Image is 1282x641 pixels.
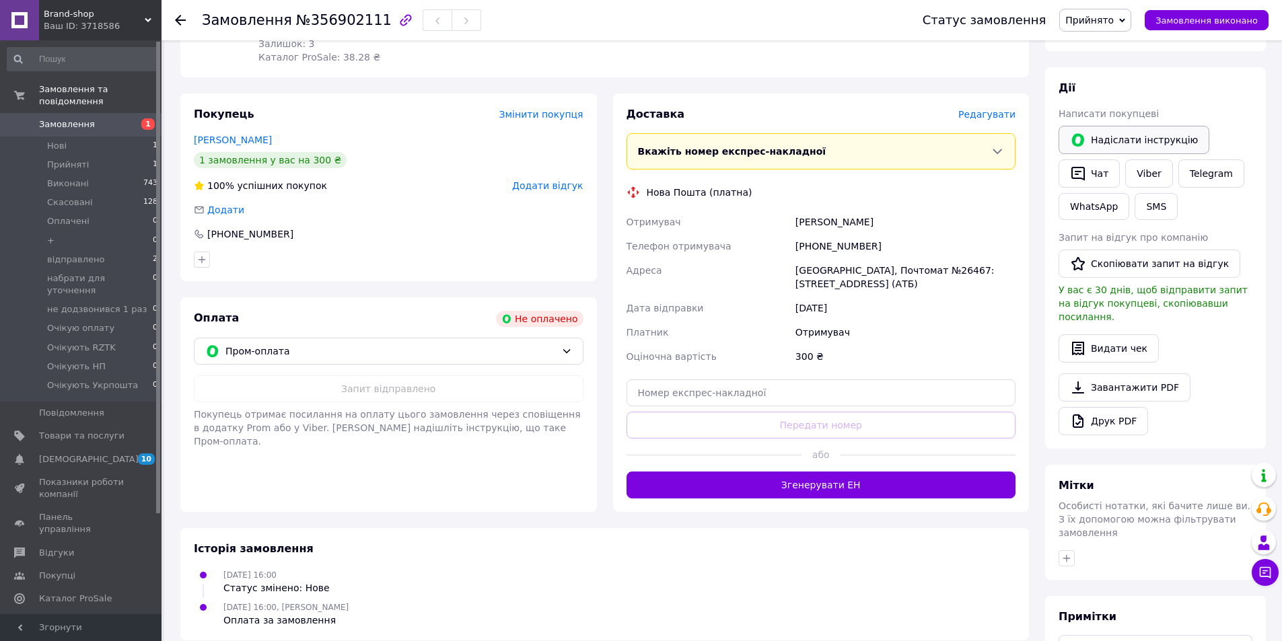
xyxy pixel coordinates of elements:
[627,108,685,120] span: Доставка
[1059,193,1129,220] a: WhatsApp
[258,38,315,49] span: Залишок: 3
[39,453,139,465] span: [DEMOGRAPHIC_DATA]
[627,327,669,338] span: Платник
[223,603,349,612] span: [DATE] 16:00, [PERSON_NAME]
[627,265,662,276] span: Адреса
[793,320,1018,344] div: Отримувач
[1059,108,1159,119] span: Написати покупцеві
[638,146,826,157] span: Вкажіть номер експрес-накладної
[44,8,145,20] span: Brand-shop
[1135,193,1178,220] button: SMS
[1125,159,1172,188] a: Viber
[143,178,157,190] span: 743
[194,311,239,324] span: Оплата
[225,344,556,359] span: Пром-оплата
[627,217,681,227] span: Отримувач
[1059,81,1075,94] span: Дії
[47,178,89,190] span: Виконані
[627,241,732,252] span: Телефон отримувача
[1059,126,1209,154] button: Надіслати інструкцію
[143,196,157,209] span: 128
[47,272,153,297] span: набрати для уточнення
[39,593,112,605] span: Каталог ProSale
[1059,373,1190,402] a: Завантажити PDF
[496,311,583,327] div: Не оплачено
[1145,10,1269,30] button: Замовлення виконано
[643,186,756,199] div: Нова Пошта (платна)
[207,180,234,191] span: 100%
[923,13,1046,27] div: Статус замовлення
[153,159,157,171] span: 1
[627,379,1016,406] input: Номер експрес-накладної
[153,379,157,391] span: 0
[153,303,157,315] span: 0
[207,204,244,215] span: Додати
[627,472,1016,498] button: Згенерувати ЕН
[206,227,295,241] div: [PHONE_NUMBER]
[47,322,114,334] span: Очікую оплату
[223,581,330,595] div: Статус змінено: Нове
[153,342,157,354] span: 0
[793,296,1018,320] div: [DATE]
[194,409,581,447] span: Покупець отримає посилання на оплату цього замовлення через сповіщення в додатку Prom або у Viber...
[47,379,138,391] span: Очікують Укрпошта
[39,511,124,535] span: Панель управління
[793,258,1018,296] div: [GEOGRAPHIC_DATA], Почтомат №26467: [STREET_ADDRESS] (АТБ)
[1059,479,1094,492] span: Мітки
[153,235,157,247] span: 0
[1059,500,1250,538] span: Особисті нотатки, які бачите лише ви. З їх допомогою можна фільтрувати замовлення
[223,570,277,580] span: [DATE] 16:00
[47,303,147,315] span: не додзвонився 1 раз
[627,303,704,313] span: Дата відправки
[39,430,124,442] span: Товари та послуги
[1178,159,1244,188] a: Telegram
[138,453,155,465] span: 10
[153,140,157,152] span: 1
[39,570,75,582] span: Покупці
[296,12,392,28] span: №356902111
[39,407,104,419] span: Повідомлення
[1059,159,1120,188] button: Чат
[141,118,155,130] span: 1
[47,361,106,373] span: Очікують НП
[627,351,717,362] span: Оціночна вартість
[153,361,157,373] span: 0
[194,135,272,145] a: [PERSON_NAME]
[47,196,93,209] span: Скасовані
[47,254,104,266] span: відправлено
[7,47,159,71] input: Пошук
[153,322,157,334] span: 0
[512,180,583,191] span: Додати відгук
[793,210,1018,234] div: [PERSON_NAME]
[258,52,380,63] span: Каталог ProSale: 38.28 ₴
[1059,285,1248,322] span: У вас є 30 днів, щоб відправити запит на відгук покупцеві, скопіювавши посилання.
[153,254,157,266] span: 2
[1252,559,1279,586] button: Чат з покупцем
[793,344,1018,369] div: 300 ₴
[1155,15,1258,26] span: Замовлення виконано
[39,547,74,559] span: Відгуки
[194,179,327,192] div: успішних покупок
[1059,250,1240,278] button: Скопіювати запит на відгук
[47,235,55,247] span: +
[802,448,841,461] span: або
[1059,334,1159,363] button: Видати чек
[47,159,89,171] span: Прийняті
[793,234,1018,258] div: [PHONE_NUMBER]
[958,109,1016,120] span: Редагувати
[194,375,583,402] button: Запит відправлено
[153,215,157,227] span: 0
[499,109,583,120] span: Змінити покупця
[153,272,157,297] span: 0
[194,542,314,555] span: Історія замовлення
[39,118,95,130] span: Замовлення
[47,342,116,354] span: Очікують RZTK
[39,476,124,500] span: Показники роботи компанії
[47,140,67,152] span: Нові
[175,13,186,27] div: Повернутися назад
[1059,407,1148,435] a: Друк PDF
[39,83,162,108] span: Замовлення та повідомлення
[194,152,347,168] div: 1 замовлення у вас на 300 ₴
[44,20,162,32] div: Ваш ID: 3718586
[1059,610,1116,623] span: Примітки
